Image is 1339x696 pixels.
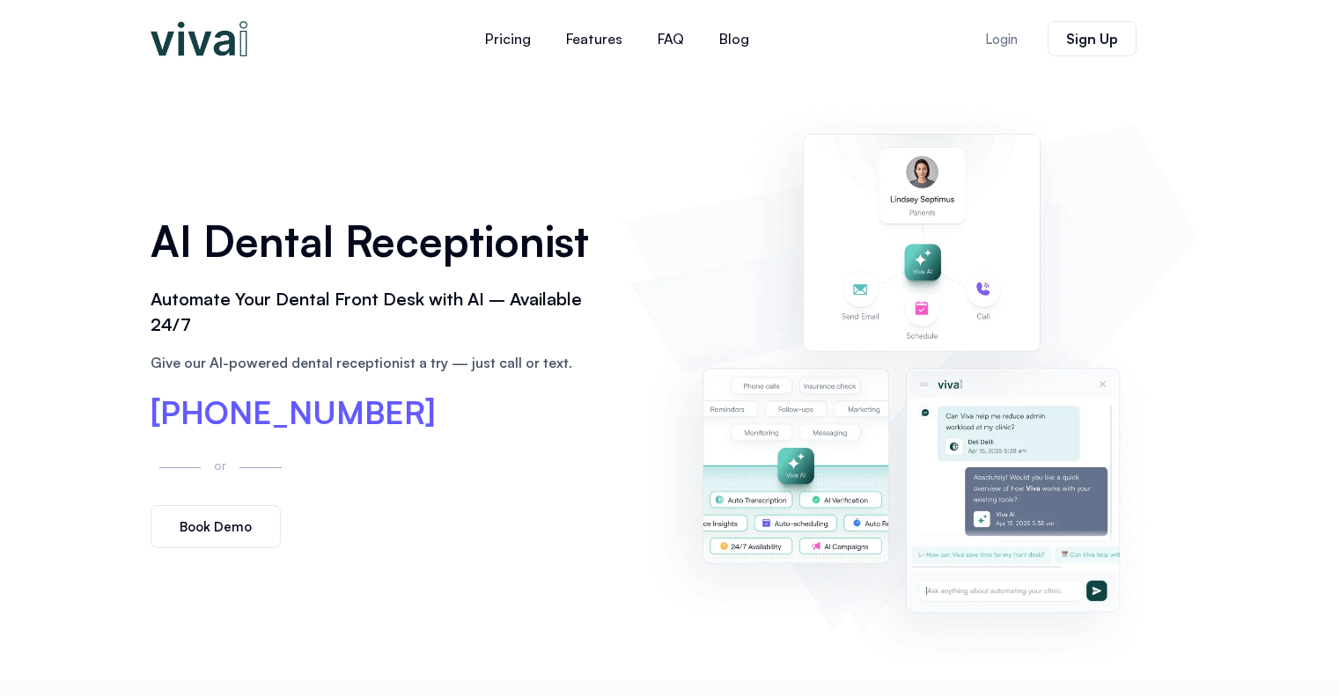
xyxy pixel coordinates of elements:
[362,18,872,60] nav: Menu
[151,210,605,272] h1: AI Dental Receptionist
[151,505,281,548] a: Book Demo
[640,18,702,60] a: FAQ
[151,397,436,429] a: [PHONE_NUMBER]
[151,287,605,338] h2: Automate Your Dental Front Desk with AI – Available 24/7
[985,33,1018,46] span: Login
[180,520,252,533] span: Book Demo
[467,18,548,60] a: Pricing
[630,95,1188,663] img: AI dental receptionist dashboard – virtual receptionist dental office
[1048,21,1137,56] a: Sign Up
[548,18,640,60] a: Features
[210,455,231,475] p: or
[702,18,767,60] a: Blog
[151,352,605,373] p: Give our AI-powered dental receptionist a try — just call or text.
[1066,32,1118,46] span: Sign Up
[964,22,1039,56] a: Login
